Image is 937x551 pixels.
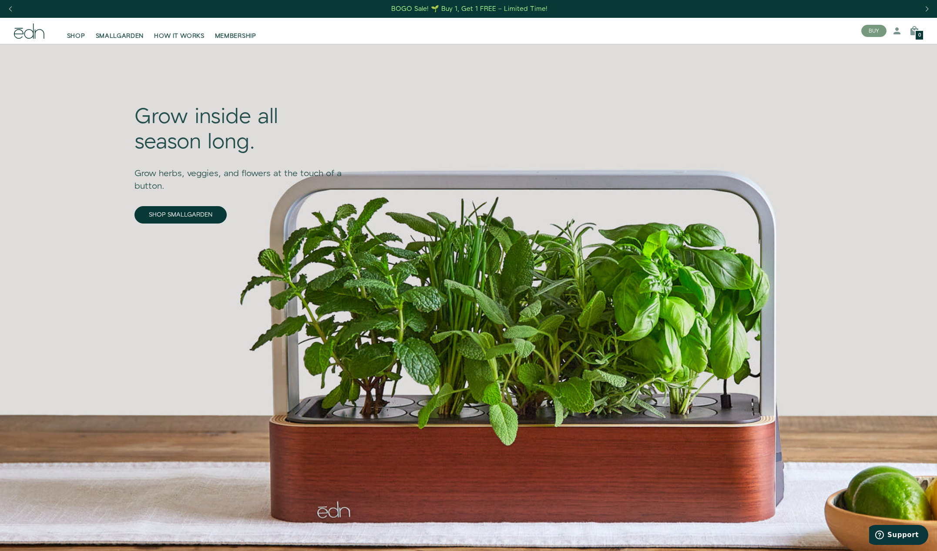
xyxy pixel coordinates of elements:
a: SHOP [62,21,91,40]
a: BOGO Sale! 🌱 Buy 1, Get 1 FREE – Limited Time! [390,2,548,16]
span: HOW IT WORKS [154,32,204,40]
span: SMALLGARDEN [96,32,144,40]
span: 0 [918,33,921,38]
div: Grow herbs, veggies, and flowers at the touch of a button. [134,155,346,193]
a: MEMBERSHIP [210,21,262,40]
span: MEMBERSHIP [215,32,256,40]
div: Grow inside all season long. [134,105,346,155]
div: BOGO Sale! 🌱 Buy 1, Get 1 FREE – Limited Time! [391,4,547,13]
a: SMALLGARDEN [91,21,149,40]
a: SHOP SMALLGARDEN [134,206,227,224]
button: BUY [861,25,887,37]
iframe: Opens a widget where you can find more information [869,525,928,547]
span: SHOP [67,32,85,40]
a: HOW IT WORKS [149,21,209,40]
